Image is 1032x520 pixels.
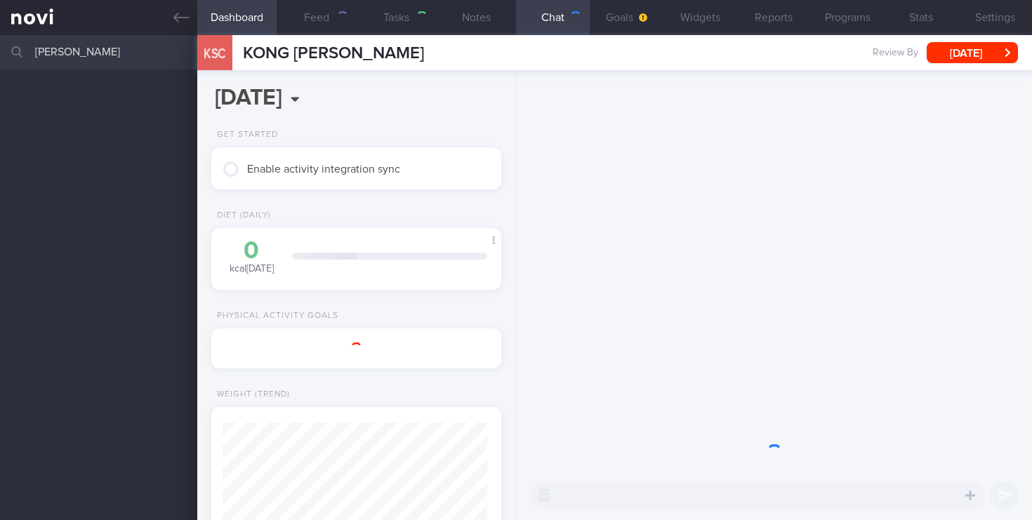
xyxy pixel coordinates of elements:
span: Review By [873,47,918,60]
div: Get Started [211,130,278,140]
div: KSC [194,27,236,81]
div: kcal [DATE] [225,239,278,276]
div: Weight (Trend) [211,389,290,400]
div: Diet (Daily) [211,211,271,221]
div: Physical Activity Goals [211,311,338,321]
button: [DATE] [927,42,1018,63]
div: 0 [225,239,278,263]
span: KONG [PERSON_NAME] [243,45,424,62]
